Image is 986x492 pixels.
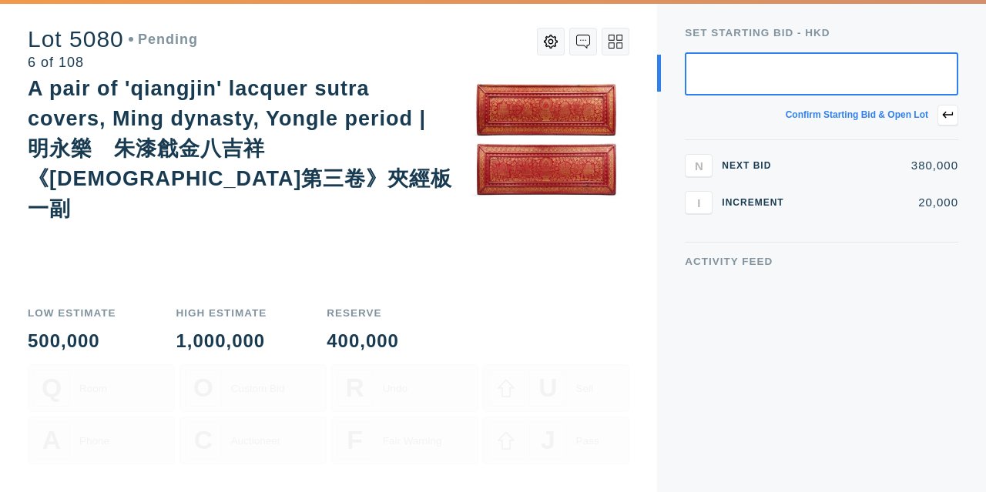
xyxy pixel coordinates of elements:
div: 400,000 [327,332,399,350]
div: High Estimate [176,308,267,319]
span: N [695,159,703,172]
span: I [697,196,700,209]
div: A pair of 'qiangjin' lacquer sutra covers, Ming dynasty, Yongle period | 明永樂 朱漆戧金八吉祥《[DEMOGRAPHIC... [28,77,453,220]
div: 500,000 [28,332,116,350]
div: 20,000 [800,196,958,208]
button: I [685,191,713,214]
div: 6 of 108 [28,55,198,69]
div: Increment [722,198,791,207]
div: Set Starting bid - HKD [685,28,958,38]
div: 380,000 [800,159,958,171]
div: 1,000,000 [176,332,267,350]
div: Activity Feed [685,256,958,267]
div: Reserve [327,308,399,319]
div: Confirm starting bid & open lot [786,110,928,119]
div: Lot 5080 [28,28,198,51]
button: N [685,154,713,177]
div: Pending [129,32,198,46]
div: Low Estimate [28,308,116,319]
div: Next Bid [722,161,791,170]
